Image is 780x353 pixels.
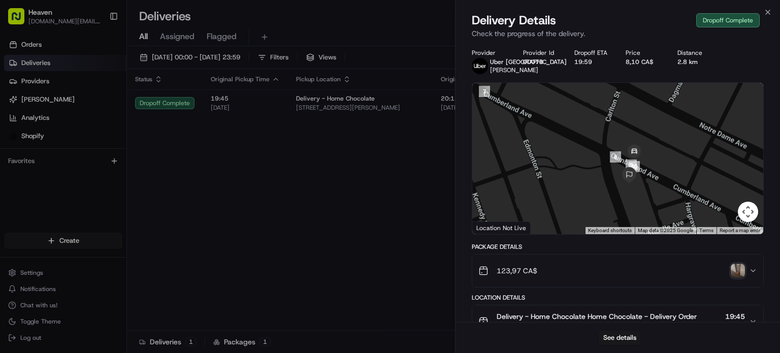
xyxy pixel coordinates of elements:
a: Report a map error [720,228,760,233]
div: Location Details [472,294,764,302]
div: Distance [677,49,712,57]
span: 19:45 [723,311,745,322]
div: Package Details [472,243,764,251]
span: 123,97 CA$ [497,266,537,276]
span: [PERSON_NAME] [490,66,538,74]
div: 19:59 [574,58,609,66]
span: [STREET_ADDRESS][PERSON_NAME] [497,322,697,332]
div: 7 [479,86,490,97]
a: Terms [699,228,713,233]
button: 123,97 CA$photo_proof_of_delivery image [472,254,763,287]
span: [DATE] [723,322,745,332]
img: uber-new-logo.jpeg [472,58,488,74]
div: 8,10 CA$ [626,58,661,66]
span: Delivery Details [472,12,556,28]
div: Dropoff ETA [574,49,609,57]
span: Delivery - Home Chocolate Home Chocolate - Delivery Order [497,311,697,322]
div: Provider [472,49,507,57]
button: 0D07B [523,58,543,66]
button: Keyboard shortcuts [588,227,632,234]
div: 2.8 km [677,58,712,66]
img: photo_proof_of_delivery image [731,264,745,278]
div: 9 [626,159,637,171]
div: 8 [610,151,621,163]
button: See details [599,331,641,345]
span: Uber [GEOGRAPHIC_DATA] [490,58,567,66]
p: Check the progress of the delivery. [472,28,764,39]
button: Delivery - Home Chocolate Home Chocolate - Delivery Order[STREET_ADDRESS][PERSON_NAME]19:45[DATE] [472,305,763,338]
span: Map data ©2025 Google [638,228,693,233]
div: Price [626,49,661,57]
img: Google [475,221,508,234]
div: Location Not Live [472,221,531,234]
div: 10 [629,161,640,172]
div: Provider Id [523,49,558,57]
a: Open this area in Google Maps (opens a new window) [475,221,508,234]
button: Map camera controls [738,202,758,222]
